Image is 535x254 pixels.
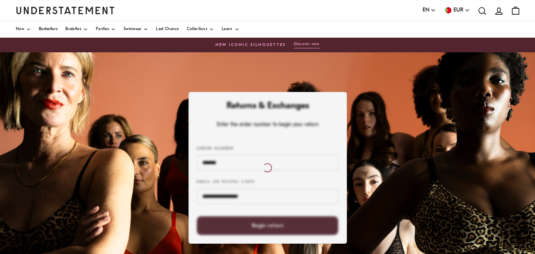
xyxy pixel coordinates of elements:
span: Collections [187,27,207,31]
span: New [16,27,24,31]
button: EN [423,6,436,15]
span: Last Chance [156,27,179,31]
a: Understatement Homepage [16,7,115,14]
span: EUR [453,6,463,15]
a: Bestsellers [39,21,57,38]
a: Last Chance [156,21,179,38]
a: Panties [96,21,116,38]
a: Collections [187,21,214,38]
span: Panties [96,27,109,31]
span: Learn [222,27,232,31]
a: New Iconic SilhouettesDiscover now [16,42,519,48]
span: Bestsellers [39,27,57,31]
span: Swimwear [124,27,141,31]
span: Bralettes [65,27,81,31]
a: Learn [222,21,239,38]
span: EN [423,6,429,15]
a: Swimwear [124,21,148,38]
span: New Iconic Silhouettes [215,42,286,48]
a: Bralettes [65,21,88,38]
button: Discover now [294,42,320,48]
button: EUR [444,6,470,15]
a: New [16,21,31,38]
